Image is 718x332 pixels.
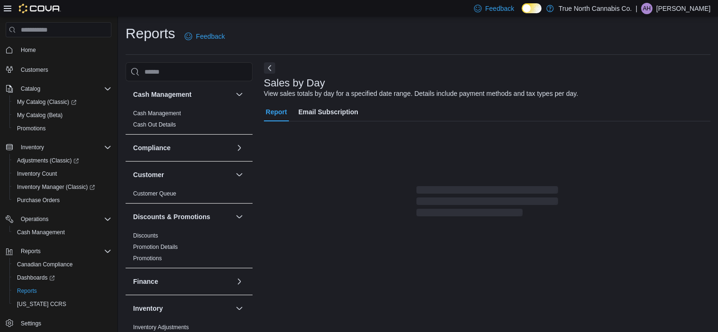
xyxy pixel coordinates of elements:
[133,324,189,331] a: Inventory Adjustments
[133,121,176,128] a: Cash Out Details
[17,44,40,56] a: Home
[133,255,162,262] span: Promotions
[13,168,61,179] a: Inventory Count
[17,246,44,257] button: Reports
[13,259,111,270] span: Canadian Compliance
[133,143,232,153] button: Compliance
[133,170,164,179] h3: Customer
[2,43,115,57] button: Home
[2,82,115,95] button: Catalog
[133,143,170,153] h3: Compliance
[17,111,63,119] span: My Catalog (Beta)
[13,195,64,206] a: Purchase Orders
[126,24,175,43] h1: Reports
[9,122,115,135] button: Promotions
[21,320,41,327] span: Settings
[133,212,210,221] h3: Discounts & Promotions
[9,284,115,298] button: Reports
[13,110,111,121] span: My Catalog (Beta)
[234,303,245,314] button: Inventory
[234,211,245,222] button: Discounts & Promotions
[13,110,67,121] a: My Catalog (Beta)
[9,154,115,167] a: Adjustments (Classic)
[133,212,232,221] button: Discounts & Promotions
[133,170,232,179] button: Customer
[21,85,40,93] span: Catalog
[9,194,115,207] button: Purchase Orders
[17,83,44,94] button: Catalog
[13,298,70,310] a: [US_STATE] CCRS
[9,109,115,122] button: My Catalog (Beta)
[656,3,710,14] p: [PERSON_NAME]
[17,98,76,106] span: My Catalog (Classic)
[234,89,245,100] button: Cash Management
[635,3,637,14] p: |
[17,274,55,281] span: Dashboards
[17,317,111,329] span: Settings
[266,102,287,121] span: Report
[17,83,111,94] span: Catalog
[17,213,111,225] span: Operations
[17,63,111,75] span: Customers
[133,243,178,251] span: Promotion Details
[133,90,232,99] button: Cash Management
[19,4,61,13] img: Cova
[21,144,44,151] span: Inventory
[133,244,178,250] a: Promotion Details
[17,142,48,153] button: Inventory
[17,196,60,204] span: Purchase Orders
[17,318,45,329] a: Settings
[17,261,73,268] span: Canadian Compliance
[9,226,115,239] button: Cash Management
[2,62,115,76] button: Customers
[522,3,541,13] input: Dark Mode
[485,4,514,13] span: Feedback
[13,285,111,297] span: Reports
[234,276,245,287] button: Finance
[416,188,558,218] span: Loading
[13,272,59,283] a: Dashboards
[264,89,578,99] div: View sales totals by day for a specified date range. Details include payment methods and tax type...
[133,304,232,313] button: Inventory
[181,27,228,46] a: Feedback
[133,190,176,197] a: Customer Queue
[126,230,253,268] div: Discounts & Promotions
[13,285,41,297] a: Reports
[558,3,632,14] p: True North Cannabis Co.
[2,213,115,226] button: Operations
[133,232,158,239] a: Discounts
[133,90,192,99] h3: Cash Management
[234,169,245,180] button: Customer
[9,180,115,194] a: Inventory Manager (Classic)
[13,155,83,166] a: Adjustments (Classic)
[17,183,95,191] span: Inventory Manager (Classic)
[126,188,253,203] div: Customer
[2,316,115,330] button: Settings
[133,304,163,313] h3: Inventory
[9,167,115,180] button: Inventory Count
[13,181,99,193] a: Inventory Manager (Classic)
[13,298,111,310] span: Washington CCRS
[264,77,325,89] h3: Sales by Day
[21,247,41,255] span: Reports
[2,141,115,154] button: Inventory
[13,272,111,283] span: Dashboards
[9,258,115,271] button: Canadian Compliance
[17,142,111,153] span: Inventory
[643,3,651,14] span: AH
[17,213,52,225] button: Operations
[21,215,49,223] span: Operations
[17,246,111,257] span: Reports
[13,195,111,206] span: Purchase Orders
[9,271,115,284] a: Dashboards
[13,168,111,179] span: Inventory Count
[17,157,79,164] span: Adjustments (Classic)
[13,96,80,108] a: My Catalog (Classic)
[17,170,57,178] span: Inventory Count
[13,155,111,166] span: Adjustments (Classic)
[21,66,48,74] span: Customers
